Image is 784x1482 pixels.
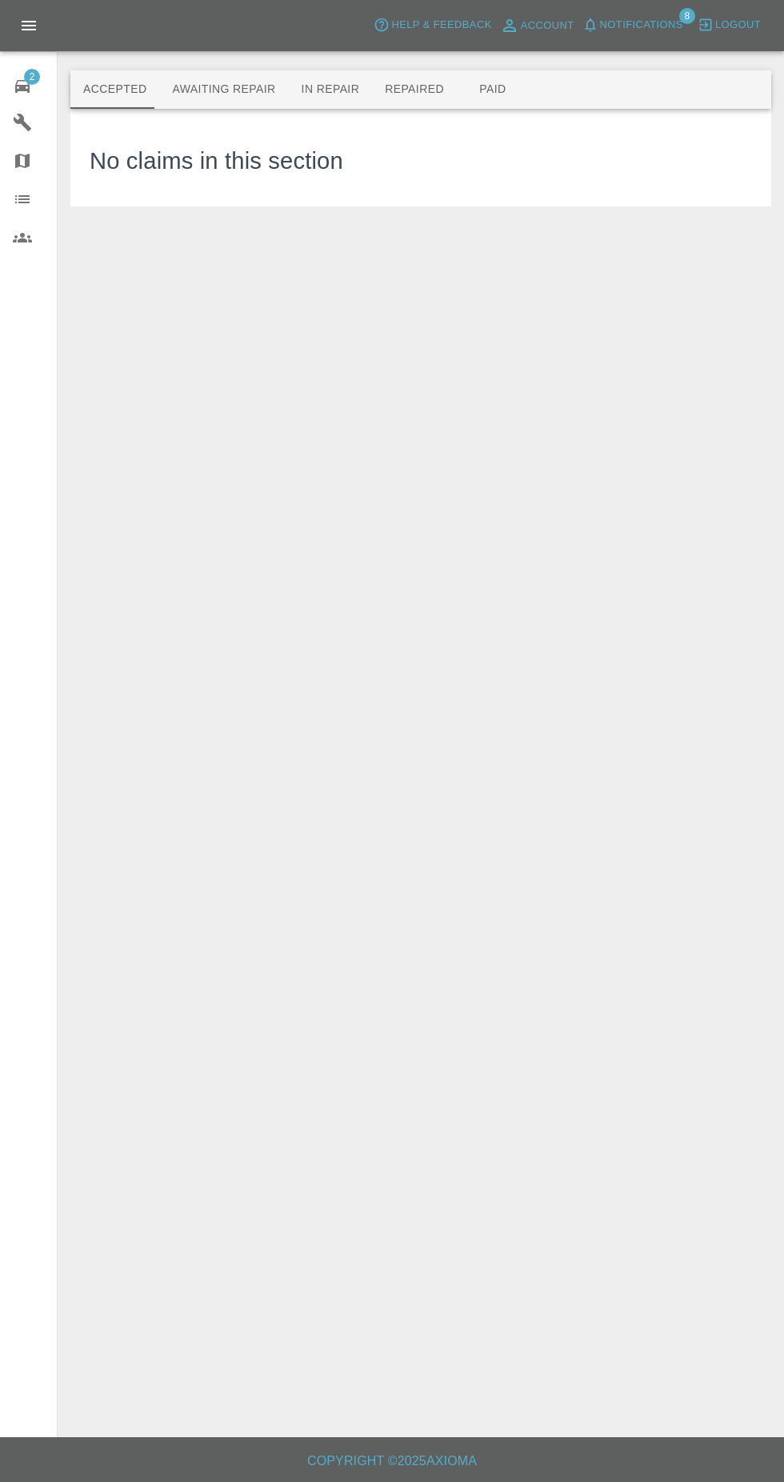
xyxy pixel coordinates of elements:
[372,70,457,109] button: Repaired
[370,13,495,38] button: Help & Feedback
[70,70,159,109] button: Accepted
[496,13,578,38] a: Account
[289,70,373,109] button: In Repair
[159,70,288,109] button: Awaiting Repair
[679,8,695,24] span: 8
[694,13,765,38] button: Logout
[10,6,48,45] button: Open drawer
[13,1450,771,1472] h6: Copyright © 2025 Axioma
[521,17,574,35] span: Account
[90,144,343,179] h3: No claims in this section
[457,70,529,109] button: Paid
[715,16,761,34] span: Logout
[391,16,491,34] span: Help & Feedback
[578,13,687,38] button: Notifications
[600,16,683,34] span: Notifications
[24,69,40,85] span: 2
